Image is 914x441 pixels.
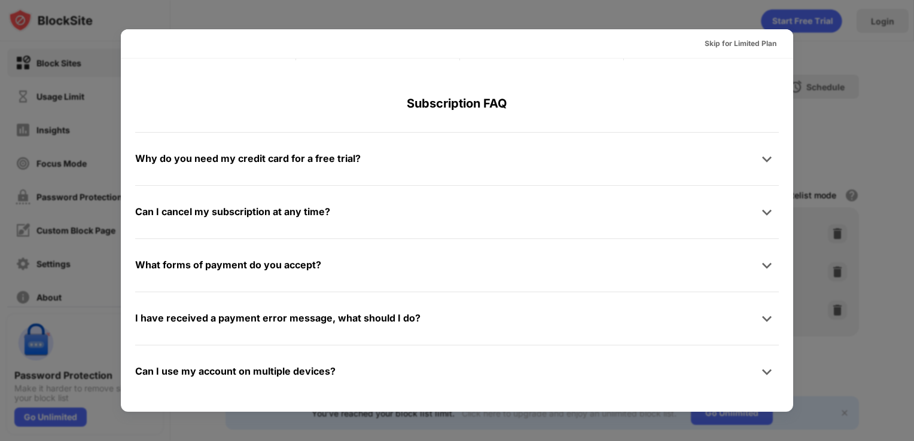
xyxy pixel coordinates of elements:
div: Skip for Limited Plan [705,38,776,50]
div: I have received a payment error message, what should I do? [135,310,421,327]
div: Can I cancel my subscription at any time? [135,203,330,220]
div: Can I use my account on multiple devices? [135,363,336,380]
div: What forms of payment do you accept? [135,256,321,274]
div: Subscription FAQ [135,75,779,132]
div: Why do you need my credit card for a free trial? [135,150,361,167]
